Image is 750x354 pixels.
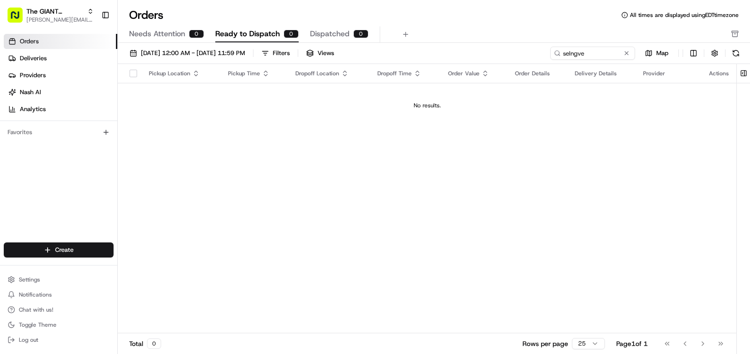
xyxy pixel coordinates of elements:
[129,338,161,349] div: Total
[122,102,733,109] div: No results.
[4,273,114,286] button: Settings
[129,8,163,23] h1: Orders
[129,28,185,40] span: Needs Attention
[215,28,280,40] span: Ready to Dispatch
[160,93,171,104] button: Start new chat
[284,30,299,38] div: 0
[656,49,668,57] span: Map
[32,90,155,99] div: Start new chat
[575,70,628,77] div: Delivery Details
[19,321,57,329] span: Toggle Theme
[6,133,76,150] a: 📗Knowledge Base
[522,339,568,348] p: Rows per page
[189,30,204,38] div: 0
[20,54,47,63] span: Deliveries
[4,68,117,83] a: Providers
[295,70,362,77] div: Dropoff Location
[616,339,648,348] div: Page 1 of 1
[149,70,213,77] div: Pickup Location
[19,306,53,314] span: Chat with us!
[147,338,161,349] div: 0
[318,49,334,57] span: Views
[20,88,41,97] span: Nash AI
[4,288,114,301] button: Notifications
[20,71,46,80] span: Providers
[4,333,114,346] button: Log out
[20,37,39,46] span: Orders
[26,7,83,16] button: The GIANT Company
[273,49,290,57] div: Filters
[19,137,72,146] span: Knowledge Base
[228,70,281,77] div: Pickup Time
[9,90,26,107] img: 1736555255976-a54dd68f-1ca7-489b-9aae-adbdc363a1c4
[550,47,635,60] input: Type to search
[630,11,739,19] span: All times are displayed using EDT timezone
[643,70,694,77] div: Provider
[4,242,114,257] button: Create
[32,99,119,107] div: We're available if you need us!
[19,336,38,344] span: Log out
[19,291,52,298] span: Notifications
[76,133,155,150] a: 💻API Documentation
[709,70,729,77] div: Actions
[80,137,87,145] div: 💻
[4,51,117,66] a: Deliveries
[9,137,17,145] div: 📗
[4,125,114,140] div: Favorites
[4,318,114,331] button: Toggle Theme
[19,276,40,283] span: Settings
[125,47,249,60] button: [DATE] 12:00 AM - [DATE] 11:59 PM
[639,48,675,59] button: Map
[9,9,28,28] img: Nash
[515,70,560,77] div: Order Details
[94,160,114,167] span: Pylon
[310,28,350,40] span: Dispatched
[66,159,114,167] a: Powered byPylon
[377,70,433,77] div: Dropoff Time
[729,47,742,60] button: Refresh
[24,61,155,71] input: Clear
[9,38,171,53] p: Welcome 👋
[4,102,117,117] a: Analytics
[20,105,46,113] span: Analytics
[55,246,73,254] span: Create
[4,85,117,100] a: Nash AI
[26,16,94,24] button: [PERSON_NAME][EMAIL_ADDRESS][PERSON_NAME][DOMAIN_NAME]
[4,303,114,316] button: Chat with us!
[4,34,117,49] a: Orders
[353,30,368,38] div: 0
[4,4,98,26] button: The GIANT Company[PERSON_NAME][EMAIL_ADDRESS][PERSON_NAME][DOMAIN_NAME]
[302,47,338,60] button: Views
[89,137,151,146] span: API Documentation
[448,70,500,77] div: Order Value
[257,47,294,60] button: Filters
[141,49,245,57] span: [DATE] 12:00 AM - [DATE] 11:59 PM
